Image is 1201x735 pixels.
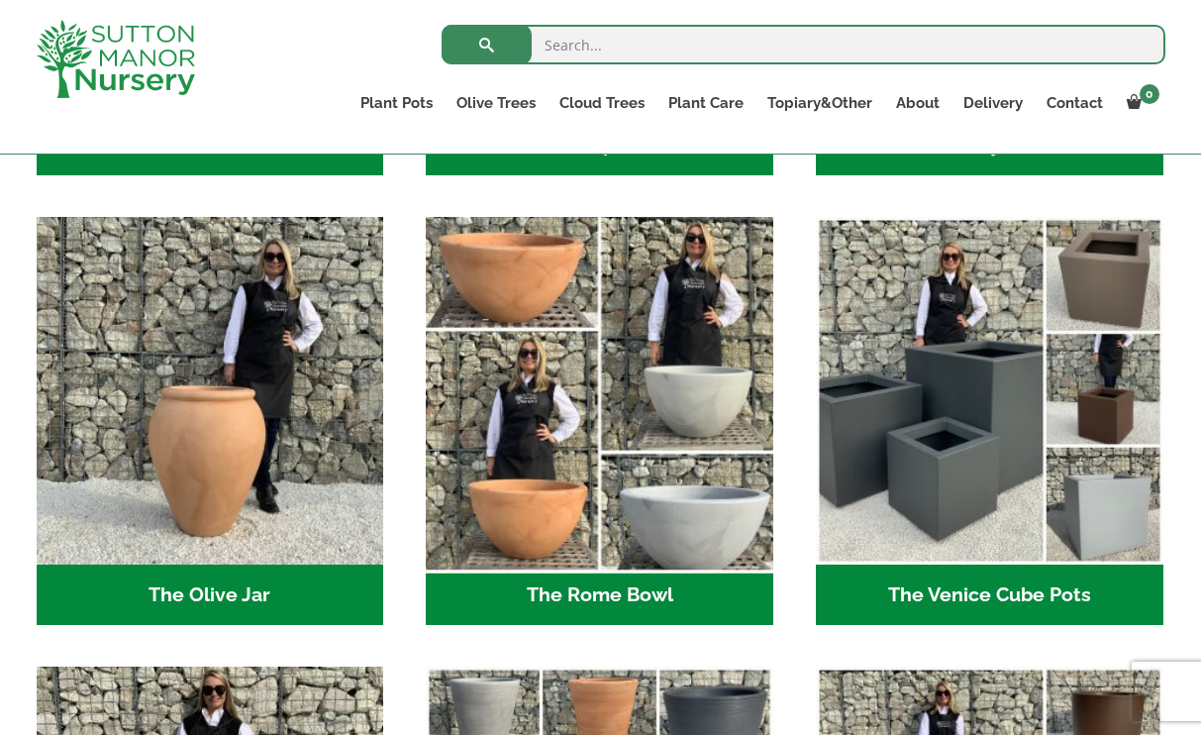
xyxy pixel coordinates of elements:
a: 0 [1115,89,1165,117]
img: The Venice Cube Pots [816,217,1163,565]
input: Search... [442,25,1165,64]
a: About [884,89,951,117]
a: Visit product category The Olive Jar [37,217,384,625]
img: logo [37,20,195,98]
a: Cloud Trees [548,89,656,117]
span: 0 [1140,84,1159,104]
h2: The Olive Jar [37,565,384,626]
img: The Olive Jar [37,217,384,565]
a: Visit product category The Venice Cube Pots [816,217,1163,625]
h2: The Venice Cube Pots [816,565,1163,626]
a: Delivery [951,89,1035,117]
a: Topiary&Other [755,89,884,117]
h2: The Rome Bowl [426,565,773,626]
a: Olive Trees [445,89,548,117]
a: Plant Care [656,89,755,117]
a: Visit product category The Rome Bowl [426,217,773,625]
a: Plant Pots [349,89,445,117]
a: Contact [1035,89,1115,117]
img: The Rome Bowl [418,209,782,574]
